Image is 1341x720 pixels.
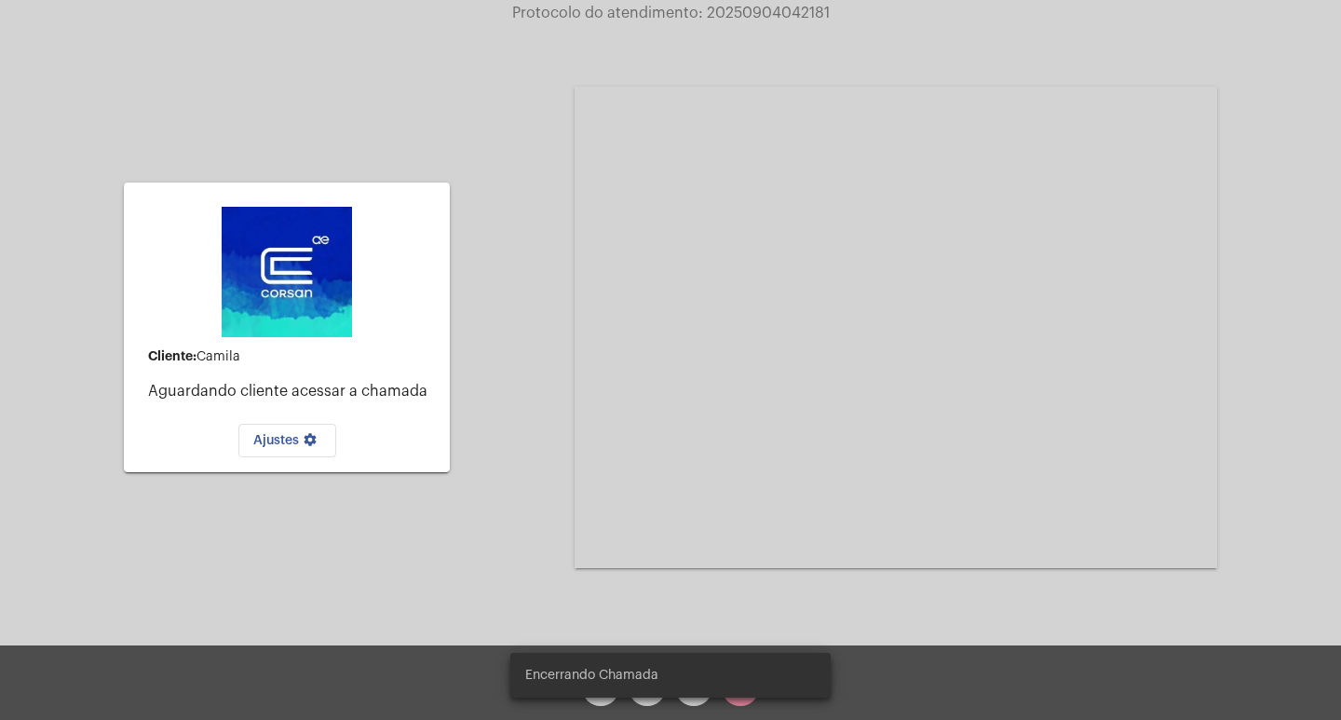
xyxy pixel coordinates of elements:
[148,349,196,362] strong: Cliente:
[253,434,321,447] span: Ajustes
[222,207,352,337] img: d4669ae0-8c07-2337-4f67-34b0df7f5ae4.jpeg
[525,666,658,685] span: Encerrando Chamada
[299,432,321,455] mat-icon: settings
[238,424,336,457] button: Ajustes
[148,349,435,364] div: Camila
[512,6,830,20] span: Protocolo do atendimento: 20250904042181
[148,383,435,400] p: Aguardando cliente acessar a chamada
